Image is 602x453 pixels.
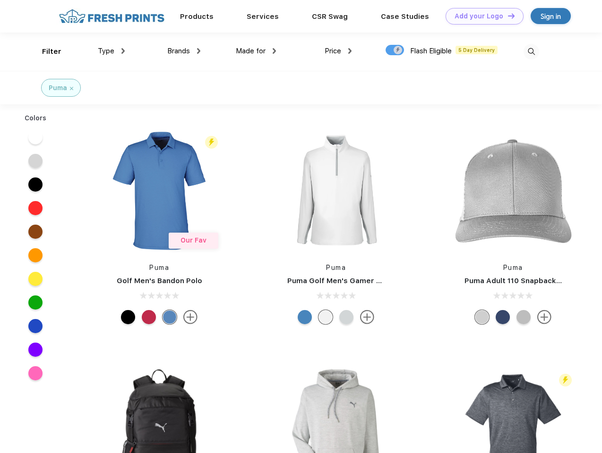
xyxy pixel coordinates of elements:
[197,48,200,54] img: dropdown.png
[326,264,346,271] a: Puma
[516,310,531,324] div: Quarry with Brt Whit
[117,277,202,285] a: Golf Men's Bandon Polo
[360,310,374,324] img: more.svg
[318,310,333,324] div: Bright White
[149,264,169,271] a: Puma
[273,128,399,253] img: func=resize&h=266
[455,12,503,20] div: Add your Logo
[56,8,167,25] img: fo%20logo%202.webp
[121,310,135,324] div: Puma Black
[298,310,312,324] div: Bright Cobalt
[49,83,67,93] div: Puma
[537,310,551,324] img: more.svg
[167,47,190,55] span: Brands
[42,46,61,57] div: Filter
[348,48,352,54] img: dropdown.png
[17,113,54,123] div: Colors
[503,264,523,271] a: Puma
[456,46,498,54] span: 5 Day Delivery
[180,12,214,21] a: Products
[339,310,353,324] div: High Rise
[247,12,279,21] a: Services
[559,374,572,386] img: flash_active_toggle.svg
[205,136,218,149] img: flash_active_toggle.svg
[325,47,341,55] span: Price
[70,87,73,90] img: filter_cancel.svg
[287,277,437,285] a: Puma Golf Men's Gamer Golf Quarter-Zip
[508,13,515,18] img: DT
[163,310,177,324] div: Lake Blue
[524,44,539,59] img: desktop_search.svg
[236,47,266,55] span: Made for
[450,128,576,253] img: func=resize&h=266
[531,8,571,24] a: Sign in
[410,47,452,55] span: Flash Eligible
[142,310,156,324] div: Ski Patrol
[96,128,222,253] img: func=resize&h=266
[541,11,561,22] div: Sign in
[273,48,276,54] img: dropdown.png
[121,48,125,54] img: dropdown.png
[312,12,348,21] a: CSR Swag
[183,310,198,324] img: more.svg
[98,47,114,55] span: Type
[496,310,510,324] div: Peacoat with Qut Shd
[181,236,206,244] span: Our Fav
[475,310,489,324] div: Quarry Brt Whit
